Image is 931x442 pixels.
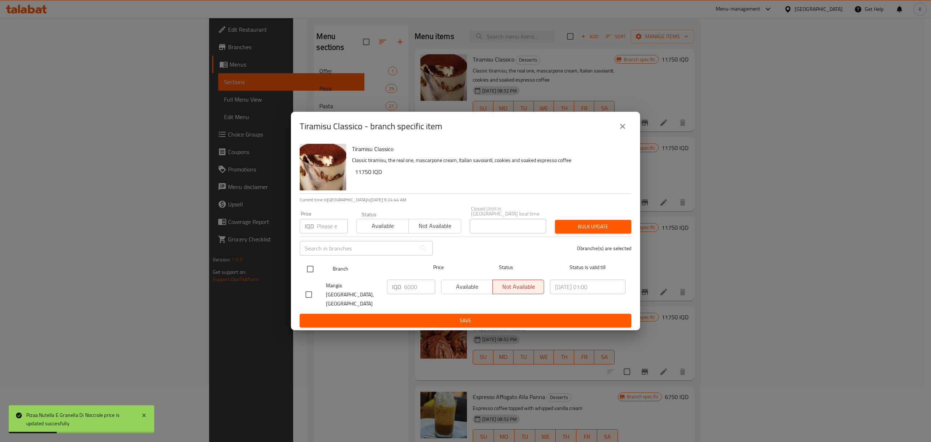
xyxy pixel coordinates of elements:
button: close [614,118,631,135]
span: Available [360,221,406,231]
span: Branch [333,264,408,273]
h6: 11750 IQD [355,167,626,177]
div: Pizaa Nutella E Granella Di Nocciole price is updated succesfully [26,411,134,427]
p: IQD [392,283,401,291]
span: Mangia [GEOGRAPHIC_DATA], [GEOGRAPHIC_DATA] [326,281,381,308]
span: Status [468,263,544,272]
p: Classic tiramisu, the real one, mascarpone cream, Italian savoiardi, cookies and soaked espresso ... [352,156,626,165]
input: Search in branches [300,241,416,256]
p: IQD [305,222,314,230]
span: Status is valid till [550,263,626,272]
p: Current time in [GEOGRAPHIC_DATA] is [DATE] 9:24:44 AM [300,197,631,203]
input: Please enter price [317,219,348,233]
span: Price [414,263,463,272]
input: Please enter price [404,280,435,294]
button: Available [356,219,409,233]
img: Tiramisu Classico [300,144,346,190]
h2: Tiramisu Classico - branch specific item [300,121,442,132]
p: 0 branche(s) are selected [577,245,631,252]
h6: Tiramisu Classico [352,144,626,154]
button: Not available [408,219,461,233]
button: Save [300,314,631,327]
button: Bulk update [555,220,631,233]
span: Bulk update [561,222,626,231]
span: Save [305,316,626,325]
span: Not available [412,221,458,231]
